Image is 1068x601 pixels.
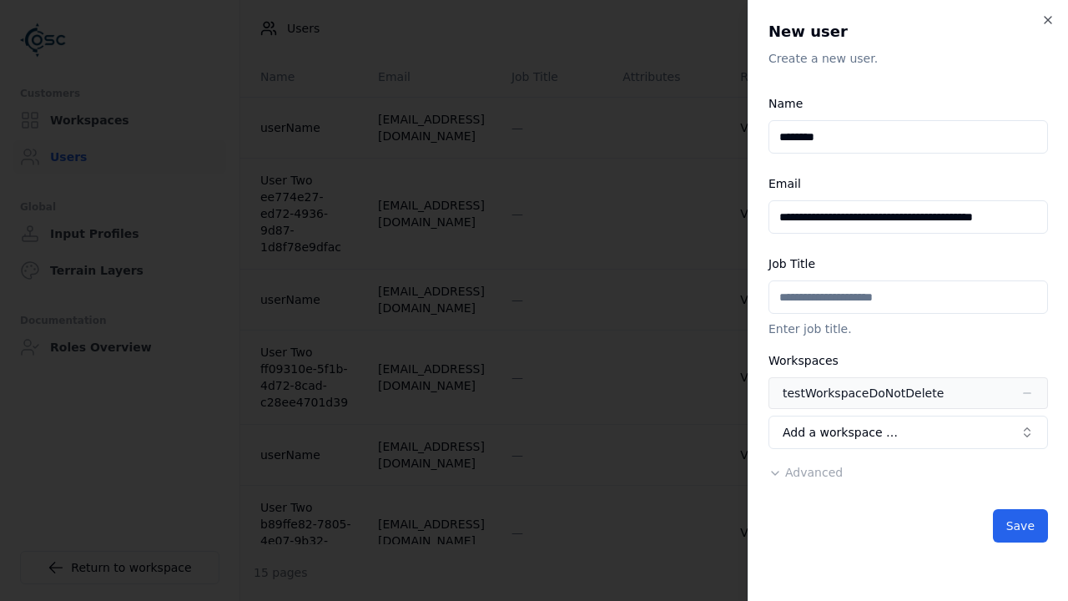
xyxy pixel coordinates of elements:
[768,177,801,190] label: Email
[783,424,898,441] span: Add a workspace …
[993,509,1048,543] button: Save
[768,464,843,481] button: Advanced
[783,385,944,402] div: testWorkspaceDoNotDelete
[768,97,803,110] label: Name
[768,354,839,367] label: Workspaces
[768,20,1048,43] h2: New user
[768,321,1048,337] p: Enter job title.
[768,257,815,270] label: Job Title
[768,50,1048,67] p: Create a new user.
[785,466,843,479] span: Advanced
